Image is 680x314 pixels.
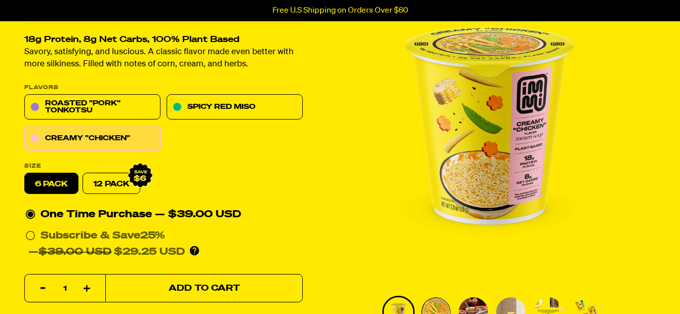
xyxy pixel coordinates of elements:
a: Creamy "Chicken" [24,126,161,151]
del: $39.00 USD [38,247,111,257]
div: Subscribe & Save [41,228,165,244]
label: Size [24,164,303,169]
p: Free U.S Shipping on Orders Over $60 [272,6,408,15]
p: Flavors [24,85,303,91]
div: One Time Purchase [25,207,302,223]
a: Spicy Red Miso [167,95,303,120]
div: — $39.00 USD [155,207,241,223]
h2: 18g Protein, 8g Net Carbs, 100% Plant Based [24,36,303,45]
div: — $29.25 USD [28,244,185,260]
span: Add to Cart [169,284,240,293]
label: 6 pack [24,173,78,194]
a: Roasted "Pork" Tonkotsu [24,95,161,120]
p: Savory, satisfying, and luscious. A classic flavor made even better with more silkiness. Filled w... [24,47,303,71]
button: Add to Cart [105,274,303,303]
span: 25% [140,231,165,241]
input: quantity [31,275,99,303]
a: 12 Pack [83,173,140,194]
